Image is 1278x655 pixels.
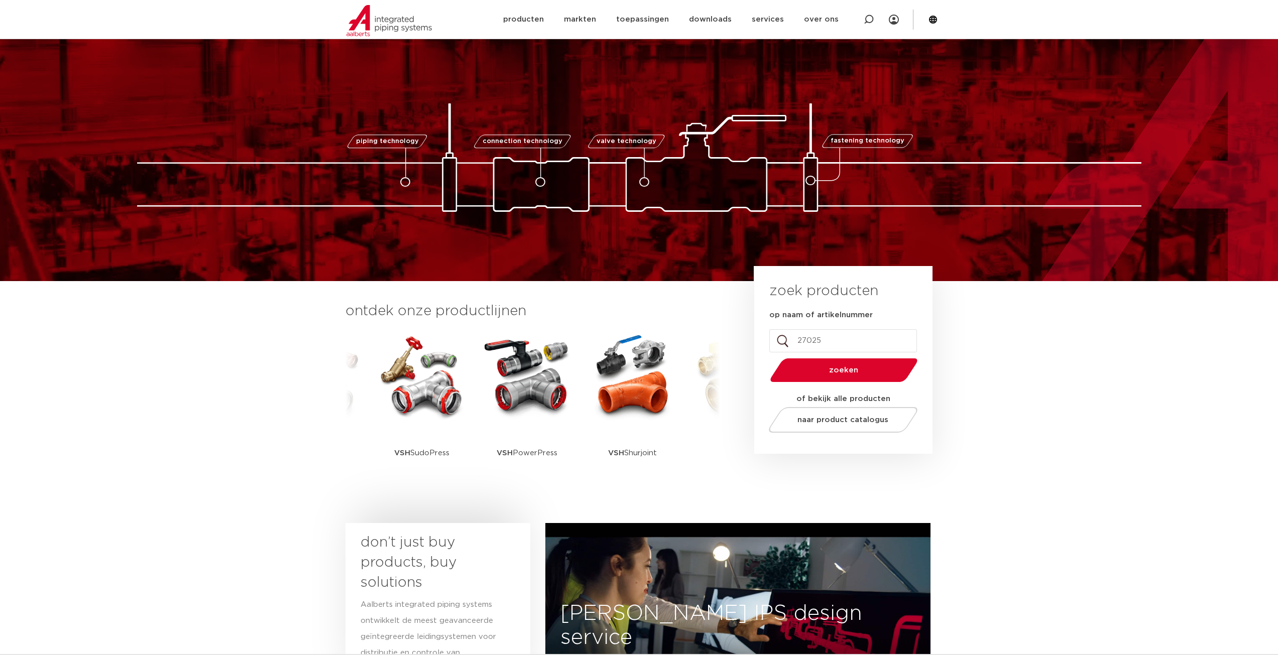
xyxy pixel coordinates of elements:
h3: ontdek onze productlijnen [345,301,720,321]
p: SudoPress [394,422,449,484]
p: Shurjoint [608,422,657,484]
strong: VSH [394,449,410,457]
span: naar product catalogus [797,416,888,424]
h3: don’t just buy products, buy solutions [361,533,497,593]
p: Super [719,422,757,484]
span: connection technology [482,138,562,145]
h3: zoek producten [769,281,878,301]
strong: of bekijk alle producten [796,395,890,403]
strong: VSH [608,449,624,457]
strong: VSH [719,449,735,457]
span: valve technology [597,138,656,145]
span: piping technology [356,138,419,145]
input: zoeken [769,329,917,352]
span: zoeken [796,366,892,374]
h3: [PERSON_NAME] IPS design service [545,601,931,649]
a: VSHSudoPress [377,331,467,484]
a: VSHPowerPress [482,331,572,484]
span: fastening technology [831,138,904,145]
button: zoeken [766,357,921,383]
p: PowerPress [497,422,557,484]
a: VSHSuper [693,331,783,484]
a: VSHShurjoint [588,331,678,484]
strong: VSH [497,449,513,457]
a: naar product catalogus [766,407,920,433]
label: op naam of artikelnummer [769,310,873,320]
